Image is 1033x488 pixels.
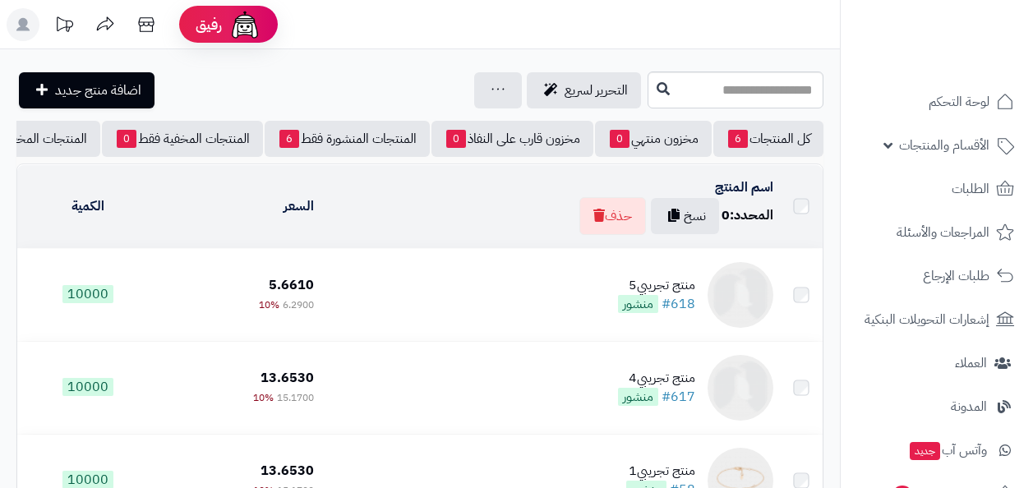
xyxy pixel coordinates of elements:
[708,355,773,421] img: منتج تجريبي4
[851,300,1023,339] a: إشعارات التحويلات البنكية
[102,121,263,157] a: المنتجات المخفية فقط0
[269,275,314,295] span: 5.6610
[651,198,719,234] button: نسخ
[955,352,987,375] span: العملاء
[897,221,989,244] span: المراجعات والأسئلة
[851,387,1023,426] a: المدونة
[62,285,113,303] span: 10000
[618,295,658,313] span: منشور
[196,15,222,35] span: رفيق
[715,177,773,197] a: اسم المنتج
[19,72,154,108] a: اضافة منتج جديد
[951,395,987,418] span: المدونة
[283,297,314,312] span: 6.2900
[921,44,1017,79] img: logo-2.png
[908,439,987,462] span: وآتس آب
[618,388,658,406] span: منشور
[851,82,1023,122] a: لوحة التحكم
[923,265,989,288] span: طلبات الإرجاع
[899,134,989,157] span: الأقسام والمنتجات
[595,121,712,157] a: مخزون منتهي0
[952,177,989,200] span: الطلبات
[261,461,314,481] span: 13.6530
[71,196,104,216] a: الكمية
[610,130,629,148] span: 0
[565,81,628,100] span: التحرير لسريع
[579,197,646,235] button: حذف
[253,390,274,405] span: 10%
[662,387,695,407] a: #617
[851,343,1023,383] a: العملاء
[722,206,773,225] div: المحدد:
[618,369,695,388] div: منتج تجريبي4
[722,205,730,225] span: 0
[618,276,695,295] div: منتج تجريبي5
[265,121,430,157] a: المنتجات المنشورة فقط6
[55,81,141,100] span: اضافة منتج جديد
[851,430,1023,470] a: وآتس آبجديد
[527,72,641,108] a: التحرير لسريع
[261,368,314,388] span: 13.6530
[929,90,989,113] span: لوحة التحكم
[662,294,695,314] a: #618
[62,378,113,396] span: 10000
[851,256,1023,296] a: طلبات الإرجاع
[228,8,261,41] img: ai-face.png
[910,442,940,460] span: جديد
[713,121,823,157] a: كل المنتجات6
[851,213,1023,252] a: المراجعات والأسئلة
[277,390,314,405] span: 15.1700
[284,196,314,216] a: السعر
[446,130,466,148] span: 0
[117,130,136,148] span: 0
[865,308,989,331] span: إشعارات التحويلات البنكية
[259,297,279,312] span: 10%
[626,462,695,481] div: منتج تجريبي1
[708,262,773,328] img: منتج تجريبي5
[728,130,748,148] span: 6
[431,121,593,157] a: مخزون قارب على النفاذ0
[851,169,1023,209] a: الطلبات
[44,8,85,45] a: تحديثات المنصة
[279,130,299,148] span: 6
